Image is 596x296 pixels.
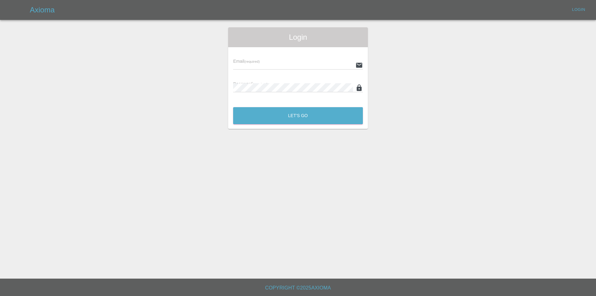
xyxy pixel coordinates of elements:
small: (required) [253,82,268,86]
h6: Copyright © 2025 Axioma [5,284,591,292]
a: Login [569,5,589,15]
span: Login [233,32,363,42]
h5: Axioma [30,5,55,15]
span: Password [233,81,268,86]
button: Let's Go [233,107,363,124]
small: (required) [244,60,260,63]
span: Email [233,59,260,64]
